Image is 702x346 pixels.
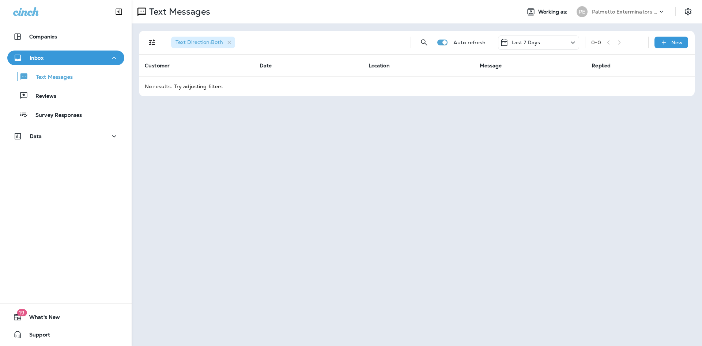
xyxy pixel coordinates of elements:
[30,55,44,61] p: Inbox
[591,40,601,45] div: 0 - 0
[17,309,27,316] span: 19
[480,62,502,69] span: Message
[260,62,272,69] span: Date
[139,77,695,96] td: No results. Try adjusting filters
[7,88,124,103] button: Reviews
[22,332,50,341] span: Support
[22,314,60,323] span: What's New
[109,4,129,19] button: Collapse Sidebar
[171,37,235,48] div: Text Direction:Both
[7,29,124,44] button: Companies
[175,39,223,45] span: Text Direction : Both
[7,107,124,122] button: Survey Responses
[28,93,56,100] p: Reviews
[7,69,124,84] button: Text Messages
[28,112,82,119] p: Survey Responses
[369,62,390,69] span: Location
[577,6,588,17] div: PE
[29,34,57,40] p: Companies
[29,74,73,81] p: Text Messages
[7,327,124,342] button: Support
[512,40,540,45] p: Last 7 Days
[592,62,611,69] span: Replied
[682,5,695,18] button: Settings
[671,40,683,45] p: New
[146,6,210,17] p: Text Messages
[592,9,658,15] p: Palmetto Exterminators LLC
[145,62,170,69] span: Customer
[7,129,124,144] button: Data
[7,51,124,65] button: Inbox
[7,310,124,324] button: 19What's New
[30,133,42,139] p: Data
[538,9,569,15] span: Working as:
[145,35,159,50] button: Filters
[453,40,486,45] p: Auto refresh
[417,35,431,50] button: Search Messages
